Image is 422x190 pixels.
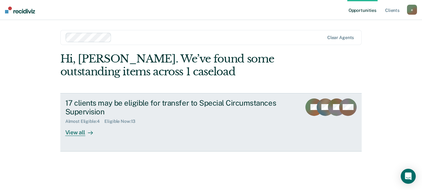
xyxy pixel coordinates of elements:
div: Clear agents [327,35,354,40]
div: Open Intercom Messenger [401,169,416,184]
div: Eligible Now : 13 [104,119,140,124]
img: Recidiviz [5,7,35,13]
div: 17 clients may be eligible for transfer to Special Circumstances Supervision [65,98,285,117]
div: View all [65,124,100,136]
a: 17 clients may be eligible for transfer to Special Circumstances SupervisionAlmost Eligible:4Elig... [60,93,362,152]
div: Almost Eligible : 4 [65,119,105,124]
button: e [407,5,417,15]
div: Hi, [PERSON_NAME]. We’ve found some outstanding items across 1 caseload [60,52,302,78]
